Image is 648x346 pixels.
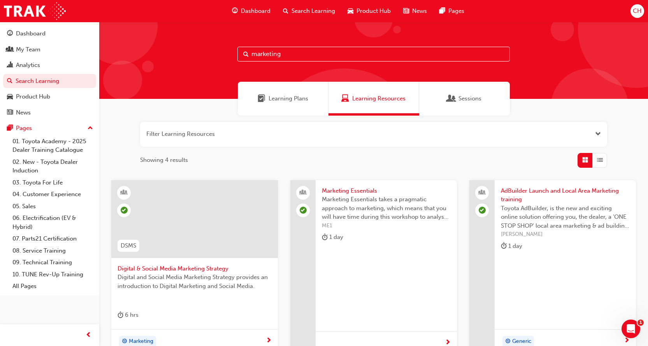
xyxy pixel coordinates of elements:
span: Marketing [129,337,153,346]
button: Pages [3,121,96,135]
span: up-icon [88,123,93,133]
a: Search Learning [3,74,96,88]
span: duration-icon [322,232,328,242]
a: Learning ResourcesLearning Resources [328,82,419,116]
span: prev-icon [86,330,91,340]
a: All Pages [9,280,96,292]
div: Product Hub [16,92,50,101]
a: 07. Parts21 Certification [9,233,96,245]
a: 05. Sales [9,200,96,213]
span: Learning Plans [269,94,308,103]
span: News [412,7,427,16]
span: learningRecordVerb_ATTEND-icon [121,207,128,214]
span: car-icon [348,6,353,16]
span: [PERSON_NAME] [501,230,630,239]
span: AdBuilder Launch and Local Area Marketing training [501,186,630,204]
span: Dashboard [241,7,270,16]
a: 01. Toyota Academy - 2025 Dealer Training Catalogue [9,135,96,156]
span: search-icon [283,6,288,16]
a: 08. Service Training [9,245,96,257]
span: Search Learning [292,7,335,16]
span: guage-icon [232,6,238,16]
a: 03. Toyota For Life [9,177,96,189]
span: ME1 [322,221,451,230]
span: Toyota AdBuilder, is the new and exciting online solution offering you, the dealer, a 'ONE STOP S... [501,204,630,230]
a: news-iconNews [397,3,433,19]
span: Sessions [448,94,455,103]
span: learningRecordVerb_ATTEND-icon [300,207,307,214]
button: CH [630,4,644,18]
div: Pages [16,124,32,133]
span: Sessions [458,94,481,103]
a: 02. New - Toyota Dealer Induction [9,156,96,177]
span: people-icon [7,46,13,53]
span: learningRecordVerb_ATTEND-icon [479,207,486,214]
span: CH [633,7,641,16]
div: Analytics [16,61,40,70]
span: guage-icon [7,30,13,37]
span: DSMS [121,241,136,250]
a: Learning PlansLearning Plans [238,82,328,116]
div: Dashboard [16,29,46,38]
span: Learning Resources [341,94,349,103]
a: pages-iconPages [433,3,471,19]
span: people-icon [479,188,485,198]
button: Open the filter [595,130,601,139]
a: My Team [3,42,96,57]
span: Pages [448,7,464,16]
span: Product Hub [356,7,391,16]
span: car-icon [7,93,13,100]
div: My Team [16,45,40,54]
span: people-icon [300,188,306,198]
span: Showing 4 results [140,156,188,165]
span: List [597,156,603,165]
a: car-iconProduct Hub [341,3,397,19]
span: Search [243,50,249,59]
a: search-iconSearch Learning [277,3,341,19]
span: news-icon [7,109,13,116]
span: Learning Plans [258,94,265,103]
span: 1 [637,320,644,326]
span: pages-icon [7,125,13,132]
a: Product Hub [3,90,96,104]
span: Digital and Social Media Marketing Strategy provides an introduction to Digital Marketing and Soc... [118,273,272,290]
span: Marketing Essentials takes a pragmatic approach to marketing, which means that you will have time... [322,195,451,221]
a: guage-iconDashboard [226,3,277,19]
span: chart-icon [7,62,13,69]
iframe: Intercom live chat [622,320,640,338]
a: SessionsSessions [419,82,510,116]
span: search-icon [7,78,12,85]
span: Marketing Essentials [322,186,451,195]
img: Trak [4,2,66,20]
div: News [16,108,31,117]
div: 1 day [501,241,522,251]
span: Generic [512,337,531,346]
a: Dashboard [3,26,96,41]
a: 06. Electrification (EV & Hybrid) [9,212,96,233]
a: 04. Customer Experience [9,188,96,200]
a: Analytics [3,58,96,72]
input: Search... [237,47,510,61]
span: duration-icon [501,241,507,251]
span: duration-icon [118,310,123,320]
button: DashboardMy TeamAnalyticsSearch LearningProduct HubNews [3,25,96,121]
span: pages-icon [439,6,445,16]
a: 09. Technical Training [9,256,96,269]
span: Grid [582,156,588,165]
div: 6 hrs [118,310,139,320]
a: News [3,105,96,120]
a: 10. TUNE Rev-Up Training [9,269,96,281]
span: news-icon [403,6,409,16]
span: next-icon [266,337,272,344]
div: 1 day [322,232,343,242]
span: Learning Resources [352,94,406,103]
span: Digital & Social Media Marketing Strategy [118,264,272,273]
span: next-icon [624,337,630,344]
span: learningResourceType_INSTRUCTOR_LED-icon [121,188,127,198]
